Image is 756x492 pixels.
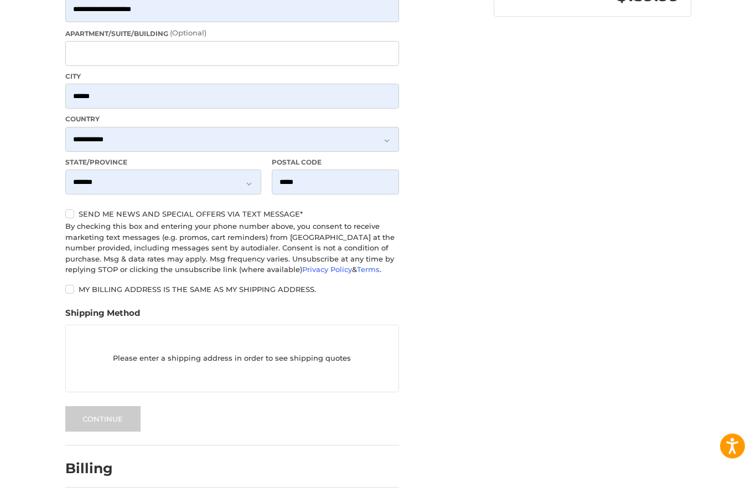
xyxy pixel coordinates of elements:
[65,407,141,432] button: Continue
[65,460,130,478] h2: Billing
[65,158,261,168] label: State/Province
[65,115,399,125] label: Country
[65,210,399,219] label: Send me news and special offers via text message*
[65,72,399,82] label: City
[65,285,399,294] label: My billing address is the same as my shipping address.
[170,29,206,38] small: (Optional)
[65,222,399,276] div: By checking this box and entering your phone number above, you consent to receive marketing text ...
[302,265,352,274] a: Privacy Policy
[65,28,399,39] label: Apartment/Suite/Building
[65,307,140,325] legend: Shipping Method
[272,158,399,168] label: Postal Code
[357,265,380,274] a: Terms
[66,348,398,370] p: Please enter a shipping address in order to see shipping quotes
